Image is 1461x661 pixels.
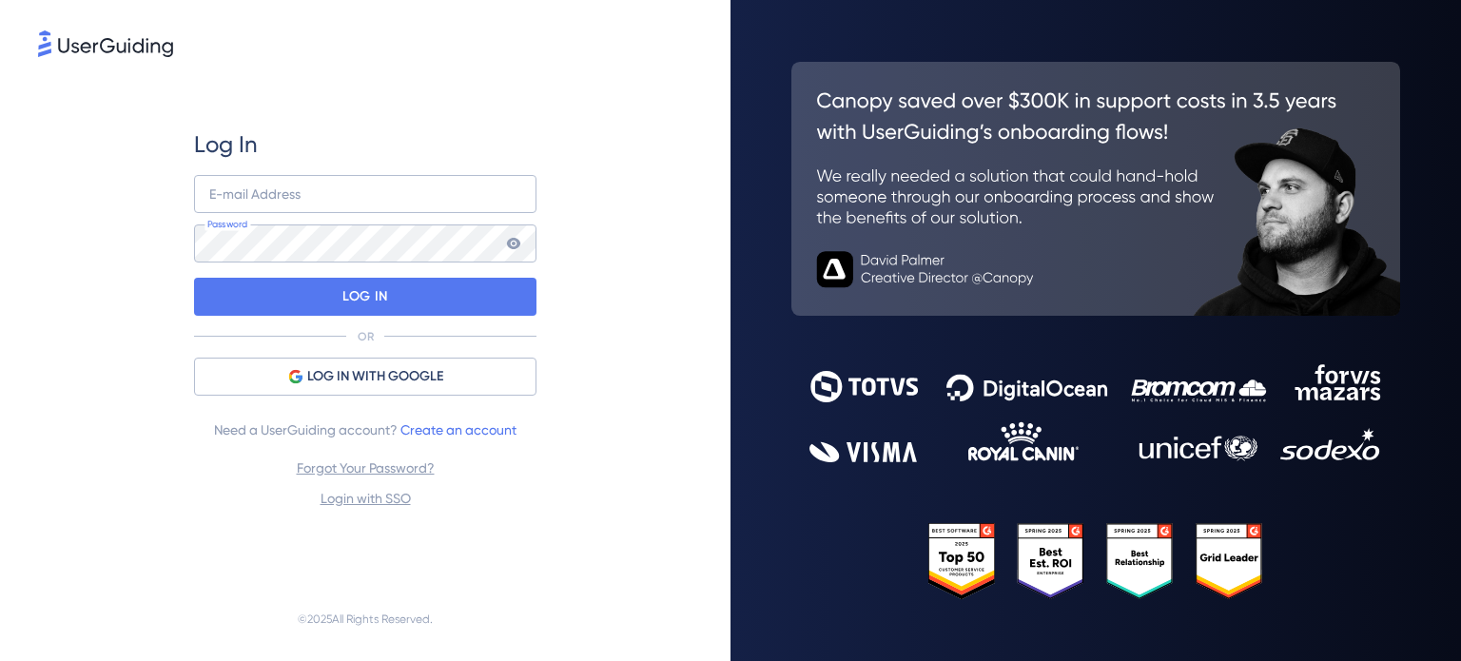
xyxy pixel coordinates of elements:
[342,282,387,312] p: LOG IN
[321,491,411,506] a: Login with SSO
[298,608,433,631] span: © 2025 All Rights Reserved.
[307,365,443,388] span: LOG IN WITH GOOGLE
[38,30,173,57] img: 8faab4ba6bc7696a72372aa768b0286c.svg
[194,129,258,160] span: Log In
[214,418,516,441] span: Need a UserGuiding account?
[297,460,435,476] a: Forgot Your Password?
[791,62,1400,317] img: 26c0aa7c25a843aed4baddd2b5e0fa68.svg
[358,329,374,344] p: OR
[928,523,1263,599] img: 25303e33045975176eb484905ab012ff.svg
[400,422,516,437] a: Create an account
[194,175,536,213] input: example@company.com
[809,364,1382,461] img: 9302ce2ac39453076f5bc0f2f2ca889b.svg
